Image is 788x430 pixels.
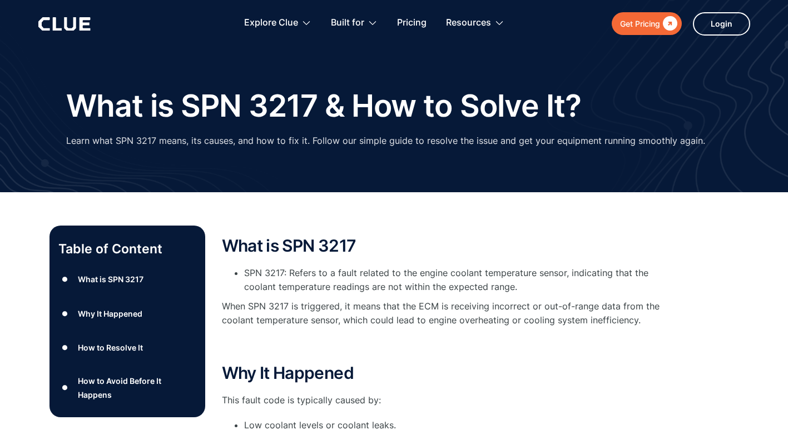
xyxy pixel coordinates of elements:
div: Resources [446,6,491,41]
a: ●Why It Happened [58,305,196,322]
div: What is SPN 3217 [78,272,143,286]
div: ● [58,305,72,322]
div: Resources [446,6,504,41]
p: ‍ [222,339,667,353]
div: ● [58,271,72,288]
a: ●How to Avoid Before It Happens [58,374,196,402]
div: ● [58,379,72,396]
a: Login [693,12,750,36]
p: This fault code is typically caused by: [222,393,667,407]
p: Table of Content [58,240,196,258]
a: Pricing [397,6,427,41]
div: Explore Clue [244,6,311,41]
div: How to Resolve It [78,341,143,354]
h1: What is SPN 3217 & How to Solve It? [66,89,581,123]
div: ● [58,339,72,356]
p: Learn what SPN 3217 means, its causes, and how to fix it. Follow our simple guide to resolve the ... [66,134,705,148]
div:  [660,17,677,31]
li: SPN 3217: Refers to a fault related to the engine coolant temperature sensor, indicating that the... [244,266,667,294]
div: Built for [331,6,364,41]
h2: What is SPN 3217 [222,237,667,255]
div: Why It Happened [78,307,142,321]
h2: Why It Happened [222,364,667,382]
a: ●What is SPN 3217 [58,271,196,288]
p: When SPN 3217 is triggered, it means that the ECM is receiving incorrect or out-of-range data fro... [222,299,667,327]
div: Built for [331,6,378,41]
a: ●How to Resolve It [58,339,196,356]
div: Get Pricing [620,17,660,31]
div: How to Avoid Before It Happens [78,374,196,402]
a: Get Pricing [612,12,682,35]
div: Explore Clue [244,6,298,41]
